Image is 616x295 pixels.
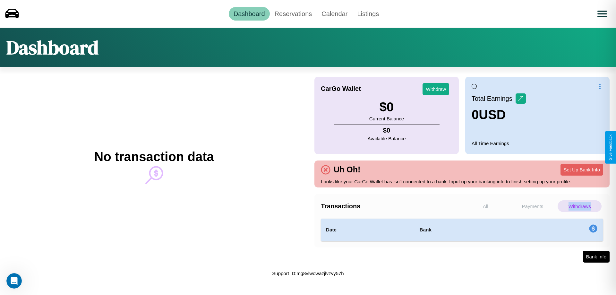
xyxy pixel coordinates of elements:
[321,177,603,186] p: Looks like your CarGo Wallet has isn't connected to a bank. Input up your banking info to finish ...
[511,200,555,212] p: Payments
[368,134,406,143] p: Available Balance
[352,7,384,21] a: Listings
[583,251,610,263] button: Bank Info
[272,269,344,278] p: Support ID: mg8vlwowazjlvzvy57h
[420,226,509,234] h4: Bank
[317,7,352,21] a: Calendar
[321,85,361,92] h4: CarGo Wallet
[321,219,603,241] table: simple table
[6,273,22,289] iframe: Intercom live chat
[593,5,611,23] button: Open menu
[368,127,406,134] h4: $ 0
[423,83,449,95] button: Withdraw
[608,134,613,161] div: Give Feedback
[330,165,364,174] h4: Uh Oh!
[369,100,404,114] h3: $ 0
[472,108,526,122] h3: 0 USD
[369,114,404,123] p: Current Balance
[321,203,462,210] h4: Transactions
[560,164,603,176] button: Set Up Bank Info
[558,200,602,212] p: Withdraws
[94,150,214,164] h2: No transaction data
[229,7,270,21] a: Dashboard
[6,34,98,61] h1: Dashboard
[326,226,409,234] h4: Date
[472,139,603,148] p: All Time Earnings
[472,93,516,104] p: Total Earnings
[270,7,317,21] a: Reservations
[464,200,508,212] p: All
